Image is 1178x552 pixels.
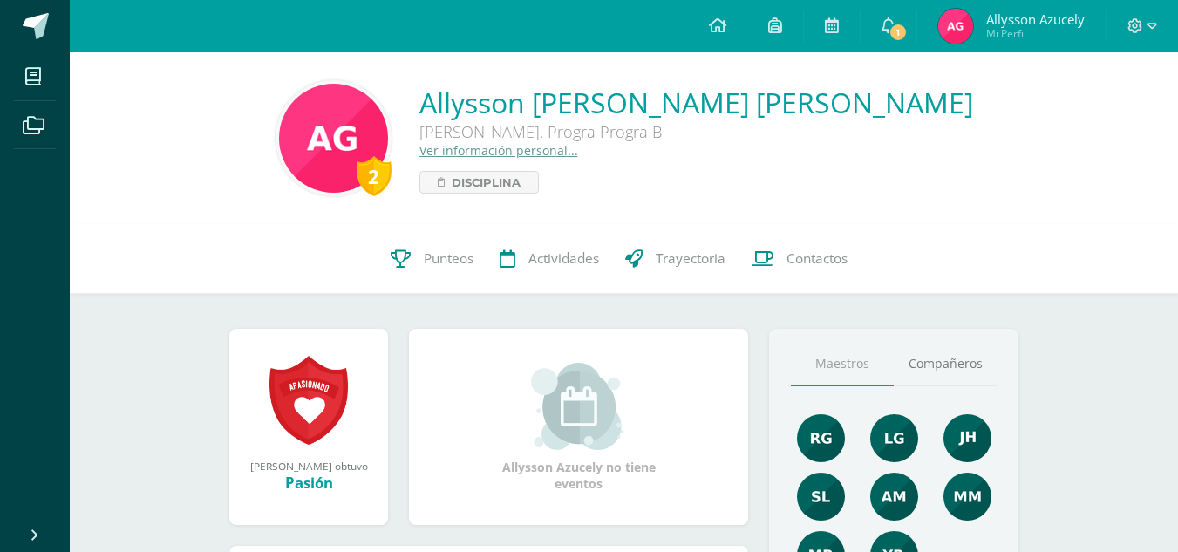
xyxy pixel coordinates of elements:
[419,171,539,194] a: Disciplina
[492,363,666,492] div: Allysson Azucely no tiene eventos
[739,224,861,294] a: Contactos
[938,9,973,44] img: 09a35472f6d348be82a8272cf48b580f.png
[889,23,908,42] span: 1
[247,459,371,473] div: [PERSON_NAME] obtuvo
[424,249,473,268] span: Punteos
[357,156,392,196] div: 2
[247,473,371,493] div: Pasión
[791,342,894,386] a: Maestros
[870,414,918,462] img: cd05dac24716e1ad0a13f18e66b2a6d1.png
[419,84,973,121] a: Allysson [PERSON_NAME] [PERSON_NAME]
[452,172,521,193] span: Disciplina
[419,142,578,159] a: Ver información personal...
[612,224,739,294] a: Trayectoria
[986,10,1085,28] span: Allysson Azucely
[797,473,845,521] img: acf2b8b774183001b4bff44f4f5a7150.png
[786,249,848,268] span: Contactos
[279,84,388,193] img: b95747710155b57c6aa68ba1bcb54a98.png
[943,414,991,462] img: 3dbe72ed89aa2680497b9915784f2ba9.png
[986,26,1085,41] span: Mi Perfil
[378,224,487,294] a: Punteos
[531,363,626,450] img: event_small.png
[797,414,845,462] img: c8ce501b50aba4663d5e9c1ec6345694.png
[487,224,612,294] a: Actividades
[943,473,991,521] img: 4ff157c9e8f87df51e82e65f75f8e3c8.png
[656,249,725,268] span: Trayectoria
[870,473,918,521] img: b7c5ef9c2366ee6e8e33a2b1ce8f818e.png
[528,249,599,268] span: Actividades
[894,342,997,386] a: Compañeros
[419,121,943,142] div: [PERSON_NAME]. Progra Progra B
